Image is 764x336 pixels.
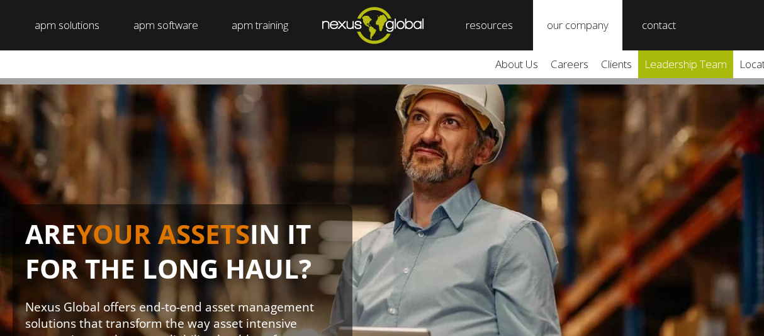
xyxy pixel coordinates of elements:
[25,217,340,299] h1: ARE IN IT FOR THE LONG HAUL?
[638,50,733,78] a: leadership team
[544,50,595,78] a: careers
[489,50,544,78] a: about us
[76,216,250,252] span: YOUR ASSETS
[595,50,638,78] a: clients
